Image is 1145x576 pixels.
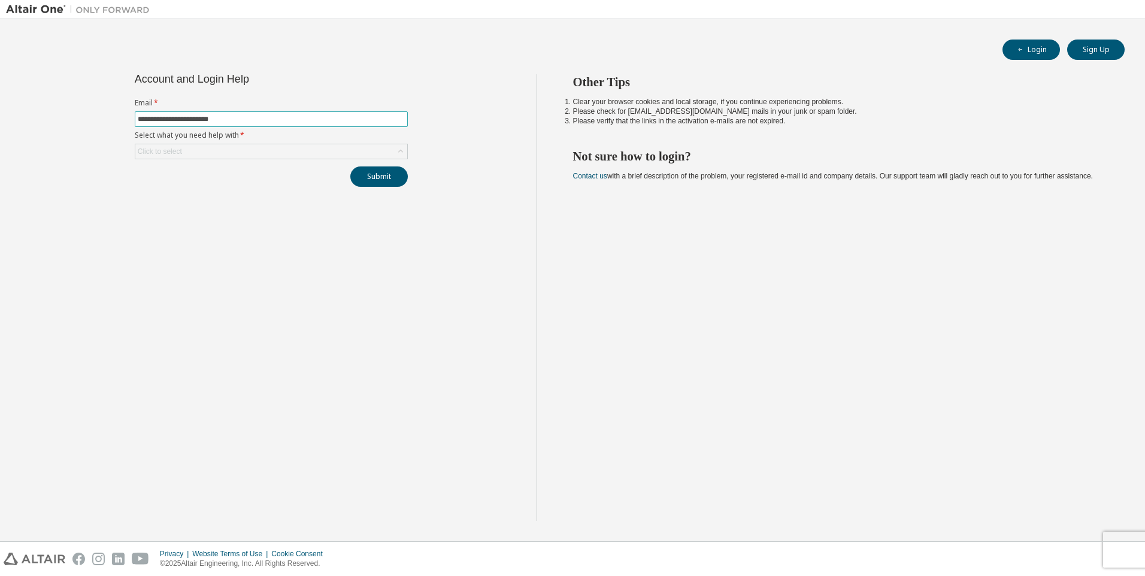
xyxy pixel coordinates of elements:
button: Submit [350,166,408,187]
button: Login [1002,40,1060,60]
li: Clear your browser cookies and local storage, if you continue experiencing problems. [573,97,1104,107]
img: altair_logo.svg [4,553,65,565]
a: Contact us [573,172,607,180]
div: Click to select [138,147,182,156]
img: linkedin.svg [112,553,125,565]
label: Select what you need help with [135,131,408,140]
h2: Other Tips [573,74,1104,90]
li: Please verify that the links in the activation e-mails are not expired. [573,116,1104,126]
img: instagram.svg [92,553,105,565]
span: with a brief description of the problem, your registered e-mail id and company details. Our suppo... [573,172,1093,180]
div: Click to select [135,144,407,159]
div: Website Terms of Use [192,549,271,559]
div: Cookie Consent [271,549,329,559]
div: Privacy [160,549,192,559]
img: facebook.svg [72,553,85,565]
p: © 2025 Altair Engineering, Inc. All Rights Reserved. [160,559,330,569]
img: Altair One [6,4,156,16]
img: youtube.svg [132,553,149,565]
li: Please check for [EMAIL_ADDRESS][DOMAIN_NAME] mails in your junk or spam folder. [573,107,1104,116]
button: Sign Up [1067,40,1125,60]
div: Account and Login Help [135,74,353,84]
label: Email [135,98,408,108]
h2: Not sure how to login? [573,148,1104,164]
